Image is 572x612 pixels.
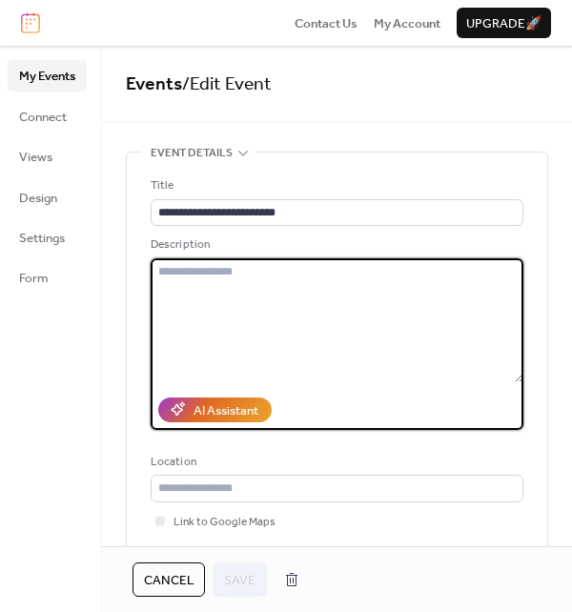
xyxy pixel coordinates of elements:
[19,229,65,248] span: Settings
[133,562,205,597] button: Cancel
[144,571,194,590] span: Cancel
[174,513,276,532] span: Link to Google Maps
[19,189,57,208] span: Design
[126,67,182,102] a: Events
[151,453,520,472] div: Location
[8,182,87,213] a: Design
[8,60,87,91] a: My Events
[295,14,357,33] span: Contact Us
[8,141,87,172] a: Views
[19,269,49,288] span: Form
[466,14,541,33] span: Upgrade 🚀
[19,108,67,127] span: Connect
[194,401,258,420] div: AI Assistant
[151,144,233,163] span: Event details
[182,67,272,102] span: / Edit Event
[295,13,357,32] a: Contact Us
[151,176,520,195] div: Title
[19,67,75,86] span: My Events
[158,398,272,422] button: AI Assistant
[374,14,440,33] span: My Account
[8,101,87,132] a: Connect
[374,13,440,32] a: My Account
[8,262,87,293] a: Form
[8,222,87,253] a: Settings
[21,12,40,33] img: logo
[457,8,551,38] button: Upgrade🚀
[151,235,520,255] div: Description
[19,148,52,167] span: Views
